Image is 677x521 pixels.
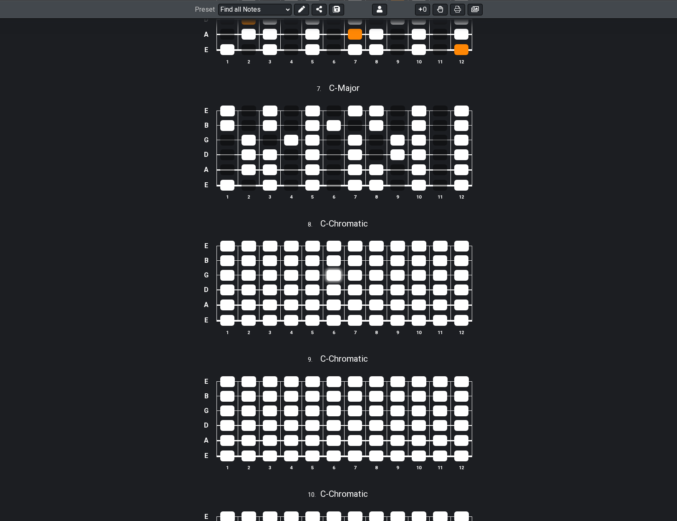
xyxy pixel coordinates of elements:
[345,463,366,472] th: 7
[201,118,211,133] td: B
[201,374,211,389] td: E
[308,220,320,229] span: 8 .
[430,57,451,66] th: 11
[201,133,211,147] td: G
[201,253,211,268] td: B
[217,57,238,66] th: 1
[201,147,211,162] td: D
[430,328,451,337] th: 11
[201,403,211,418] td: G
[430,193,451,201] th: 11
[387,57,408,66] th: 9
[302,57,323,66] th: 5
[468,3,483,15] button: Create image
[201,162,211,177] td: A
[201,27,211,42] td: A
[415,3,430,15] button: 0
[451,328,472,337] th: 12
[238,57,259,66] th: 2
[201,389,211,403] td: B
[259,463,281,472] th: 3
[217,193,238,201] th: 1
[320,489,368,499] span: C - Chromatic
[323,193,345,201] th: 6
[372,3,387,15] button: Logout
[451,57,472,66] th: 12
[218,3,292,15] select: Preset
[281,193,302,201] th: 4
[323,463,345,472] th: 6
[201,418,211,433] td: D
[201,103,211,118] td: E
[329,83,360,93] span: C - Major
[201,448,211,464] td: E
[259,193,281,201] th: 3
[408,57,430,66] th: 10
[201,297,211,313] td: A
[201,42,211,58] td: E
[302,193,323,201] th: 5
[217,328,238,337] th: 1
[450,3,465,15] button: Print
[387,463,408,472] th: 9
[201,268,211,282] td: G
[308,491,320,500] span: 10 .
[366,328,387,337] th: 8
[323,328,345,337] th: 6
[238,463,259,472] th: 2
[345,193,366,201] th: 7
[387,193,408,201] th: 9
[294,3,309,15] button: Edit Preset
[217,463,238,472] th: 1
[281,463,302,472] th: 4
[201,239,211,254] td: E
[201,312,211,328] td: E
[433,3,448,15] button: Toggle Dexterity for all fretkits
[201,433,211,448] td: A
[345,57,366,66] th: 7
[259,328,281,337] th: 3
[345,328,366,337] th: 7
[308,355,320,365] span: 9 .
[387,328,408,337] th: 9
[430,463,451,472] th: 11
[320,354,368,364] span: C - Chromatic
[281,57,302,66] th: 4
[195,5,215,13] span: Preset
[201,12,211,27] td: D
[408,328,430,337] th: 10
[320,219,368,229] span: C - Chromatic
[408,193,430,201] th: 10
[366,57,387,66] th: 8
[408,463,430,472] th: 10
[366,193,387,201] th: 8
[238,193,259,201] th: 2
[201,177,211,193] td: E
[302,328,323,337] th: 5
[281,328,302,337] th: 4
[201,282,211,297] td: D
[238,328,259,337] th: 2
[451,193,472,201] th: 12
[317,85,329,94] span: 7 .
[366,463,387,472] th: 8
[302,463,323,472] th: 5
[329,3,344,15] button: Save As (makes a copy)
[259,57,281,66] th: 3
[323,57,345,66] th: 6
[312,3,327,15] button: Share Preset
[451,463,472,472] th: 12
